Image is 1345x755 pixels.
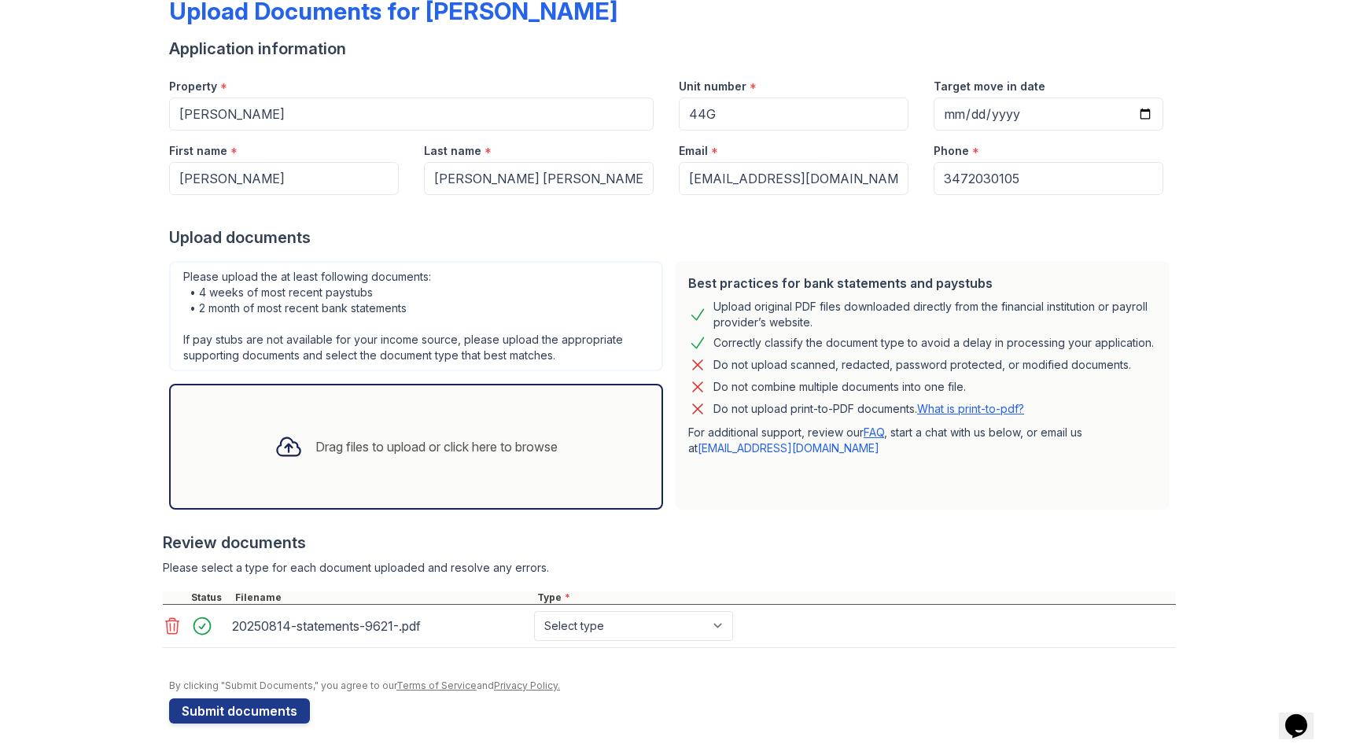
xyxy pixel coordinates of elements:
button: Submit documents [169,698,310,724]
div: Filename [232,591,534,604]
div: Best practices for bank statements and paystubs [688,274,1157,293]
label: Unit number [679,79,746,94]
div: Correctly classify the document type to avoid a delay in processing your application. [713,333,1154,352]
div: Status [188,591,232,604]
div: Please select a type for each document uploaded and resolve any errors. [163,560,1176,576]
div: By clicking "Submit Documents," you agree to our and [169,679,1176,692]
div: Application information [169,38,1176,60]
a: Privacy Policy. [494,679,560,691]
label: Last name [424,143,481,159]
div: Drag files to upload or click here to browse [315,437,558,456]
div: Upload original PDF files downloaded directly from the financial institution or payroll provider’... [713,299,1157,330]
div: Do not upload scanned, redacted, password protected, or modified documents. [713,355,1131,374]
div: 20250814-statements-9621-.pdf [232,613,528,639]
div: Upload documents [169,226,1176,249]
p: For additional support, review our , start a chat with us below, or email us at [688,425,1157,456]
div: Please upload the at least following documents: • 4 weeks of most recent paystubs • 2 month of mo... [169,261,663,371]
div: Review documents [163,532,1176,554]
div: Do not combine multiple documents into one file. [713,377,966,396]
p: Do not upload print-to-PDF documents. [713,401,1024,417]
a: FAQ [864,425,884,439]
label: First name [169,143,227,159]
label: Email [679,143,708,159]
iframe: chat widget [1279,692,1329,739]
a: [EMAIL_ADDRESS][DOMAIN_NAME] [698,441,879,455]
label: Property [169,79,217,94]
a: What is print-to-pdf? [917,402,1024,415]
div: Type [534,591,1176,604]
a: Terms of Service [396,679,477,691]
label: Phone [934,143,969,159]
label: Target move in date [934,79,1045,94]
